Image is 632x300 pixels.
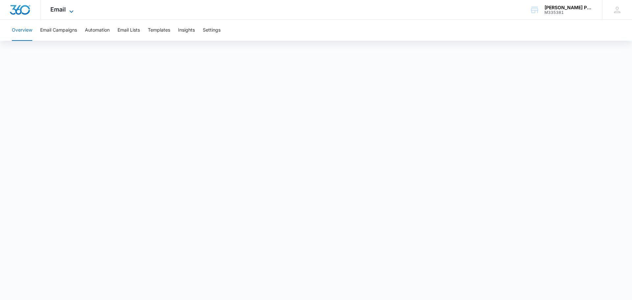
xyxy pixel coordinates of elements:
[50,6,66,13] span: Email
[118,20,140,41] button: Email Lists
[85,20,110,41] button: Automation
[544,10,592,15] div: account id
[148,20,170,41] button: Templates
[12,20,32,41] button: Overview
[40,20,77,41] button: Email Campaigns
[544,5,592,10] div: account name
[178,20,195,41] button: Insights
[203,20,221,41] button: Settings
